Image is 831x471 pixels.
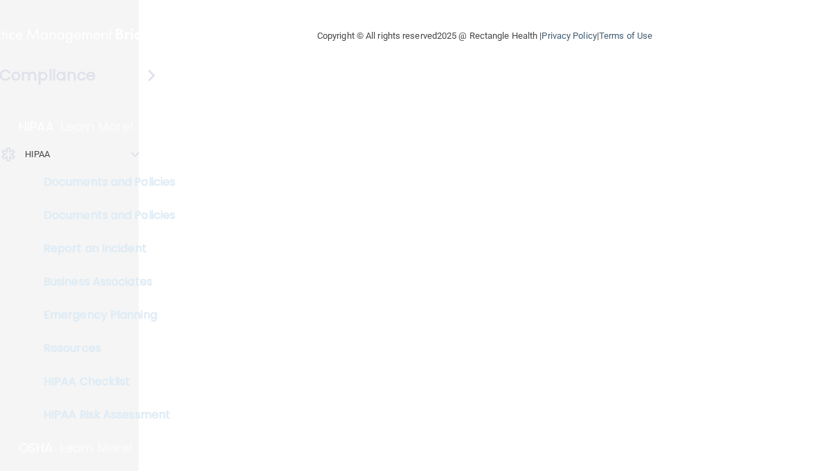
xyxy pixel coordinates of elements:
a: Terms of Use [599,30,652,41]
p: HIPAA Risk Assessment [9,408,198,422]
p: Learn More! [61,118,134,135]
p: Learn More! [60,440,134,456]
div: Copyright © All rights reserved 2025 @ Rectangle Health | | [232,14,738,58]
p: Emergency Planning [9,308,198,322]
p: Report an Incident [9,242,198,256]
p: Resources [9,341,198,355]
p: Business Associates [9,275,198,289]
p: HIPAA [19,118,54,135]
p: Documents and Policies [9,208,198,222]
p: Documents and Policies [9,175,198,189]
a: Privacy Policy [542,30,596,41]
p: OSHA [19,440,53,456]
p: HIPAA Checklist [9,375,198,389]
p: HIPAA [25,146,51,163]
